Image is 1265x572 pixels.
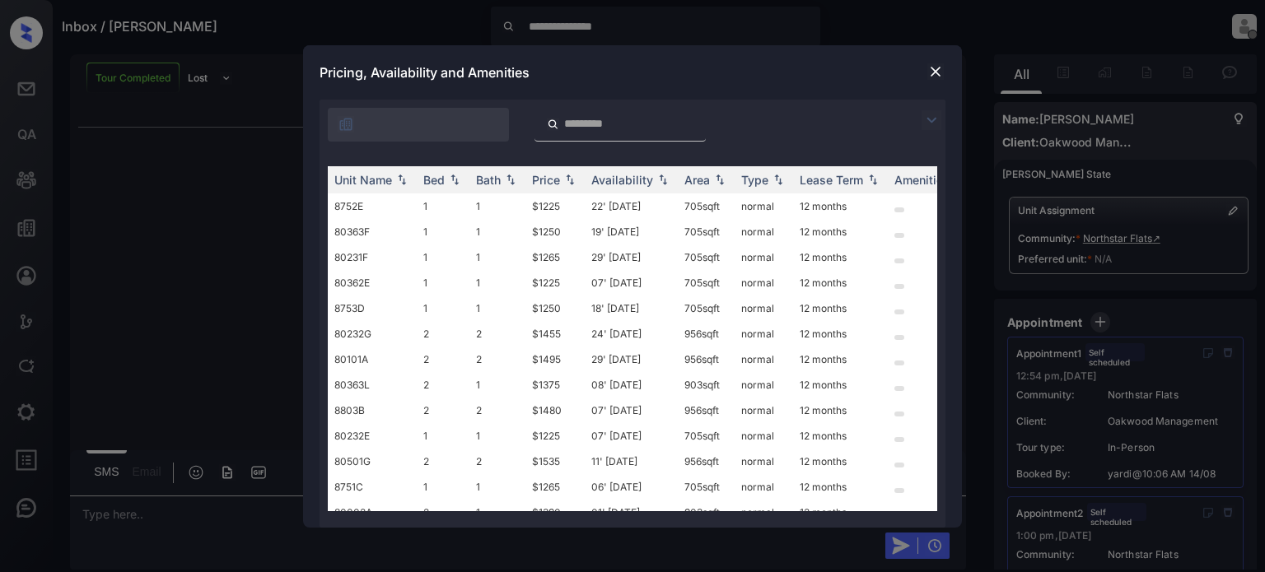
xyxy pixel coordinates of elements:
[585,193,678,219] td: 22' [DATE]
[469,321,525,346] td: 2
[469,244,525,270] td: 1
[585,372,678,398] td: 08' [DATE]
[469,449,525,474] td: 2
[423,173,445,187] div: Bed
[469,372,525,398] td: 1
[678,295,735,321] td: 705 sqft
[735,244,793,270] td: normal
[328,346,417,372] td: 80101A
[469,500,525,525] td: 1
[678,474,735,500] td: 705 sqft
[469,398,525,423] td: 2
[585,449,678,474] td: 11' [DATE]
[735,219,793,244] td: normal
[735,346,793,372] td: normal
[585,346,678,372] td: 29' [DATE]
[735,423,793,449] td: normal
[735,474,793,500] td: normal
[417,398,469,423] td: 2
[417,449,469,474] td: 2
[793,449,888,474] td: 12 months
[585,295,678,321] td: 18' [DATE]
[712,174,728,185] img: sorting
[476,173,501,187] div: Bath
[525,500,585,525] td: $1390
[525,398,585,423] td: $1480
[678,321,735,346] td: 956 sqft
[303,45,962,100] div: Pricing, Availability and Amenities
[525,321,585,346] td: $1455
[735,295,793,321] td: normal
[469,346,525,372] td: 2
[793,219,888,244] td: 12 months
[922,110,941,130] img: icon-zuma
[328,474,417,500] td: 8751C
[585,321,678,346] td: 24' [DATE]
[417,346,469,372] td: 2
[678,372,735,398] td: 903 sqft
[793,244,888,270] td: 12 months
[417,219,469,244] td: 1
[684,173,710,187] div: Area
[525,346,585,372] td: $1495
[525,193,585,219] td: $1225
[334,173,392,187] div: Unit Name
[865,174,881,185] img: sorting
[525,423,585,449] td: $1225
[678,270,735,295] td: 705 sqft
[417,321,469,346] td: 2
[735,372,793,398] td: normal
[417,193,469,219] td: 1
[735,449,793,474] td: normal
[328,372,417,398] td: 80363L
[469,423,525,449] td: 1
[678,244,735,270] td: 705 sqft
[735,500,793,525] td: normal
[585,270,678,295] td: 07' [DATE]
[678,423,735,449] td: 705 sqft
[469,295,525,321] td: 1
[793,423,888,449] td: 12 months
[678,219,735,244] td: 705 sqft
[793,500,888,525] td: 12 months
[735,398,793,423] td: normal
[525,295,585,321] td: $1250
[585,474,678,500] td: 06' [DATE]
[417,270,469,295] td: 1
[735,193,793,219] td: normal
[525,474,585,500] td: $1265
[328,500,417,525] td: 80002A
[328,449,417,474] td: 80501G
[793,270,888,295] td: 12 months
[394,174,410,185] img: sorting
[655,174,671,185] img: sorting
[678,398,735,423] td: 956 sqft
[678,449,735,474] td: 956 sqft
[328,398,417,423] td: 8803B
[793,474,888,500] td: 12 months
[328,423,417,449] td: 80232E
[585,500,678,525] td: 01' [DATE]
[469,474,525,500] td: 1
[585,244,678,270] td: 29' [DATE]
[469,193,525,219] td: 1
[770,174,787,185] img: sorting
[328,244,417,270] td: 80231F
[793,346,888,372] td: 12 months
[591,173,653,187] div: Availability
[338,116,354,133] img: icon-zuma
[469,270,525,295] td: 1
[417,474,469,500] td: 1
[678,346,735,372] td: 956 sqft
[585,423,678,449] td: 07' [DATE]
[446,174,463,185] img: sorting
[800,173,863,187] div: Lease Term
[678,500,735,525] td: 903 sqft
[793,398,888,423] td: 12 months
[741,173,768,187] div: Type
[417,244,469,270] td: 1
[328,193,417,219] td: 8752E
[525,449,585,474] td: $1535
[894,173,950,187] div: Amenities
[417,500,469,525] td: 2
